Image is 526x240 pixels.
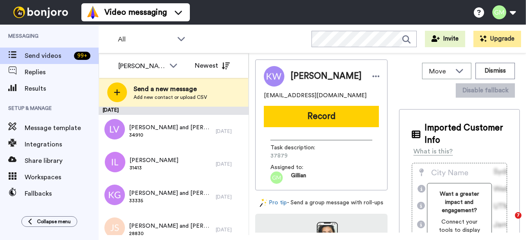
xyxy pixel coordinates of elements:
div: 99 + [74,52,90,60]
img: magic-wand.svg [260,199,267,207]
span: [PERSON_NAME] and [PERSON_NAME] [129,123,212,132]
img: js.png [104,217,125,238]
span: 31413 [129,165,178,171]
div: [PERSON_NAME] [118,61,165,71]
span: Fallbacks [25,189,99,199]
span: Workspaces [25,172,99,182]
div: [DATE] [99,107,249,115]
button: Upgrade [473,31,521,47]
button: Record [264,106,379,127]
span: Share library [25,156,99,166]
span: Want a greater impact and engagement? [434,190,485,215]
span: Send videos [25,51,71,61]
div: [DATE] [216,161,245,167]
span: 34910 [129,132,212,138]
iframe: Intercom live chat [498,212,518,232]
span: Imported Customer Info [424,122,507,146]
button: Dismiss [475,63,515,79]
span: Gillian [291,171,306,184]
span: Message template [25,123,99,133]
span: Task description : [270,144,328,152]
span: Move [429,66,451,76]
span: Integrations [25,139,99,149]
span: 7 [515,212,521,219]
span: 33335 [129,197,212,204]
span: 28830 [129,230,212,237]
div: What is this? [413,146,453,156]
span: Video messaging [104,7,167,18]
button: Collapse menu [21,216,77,227]
button: Newest [189,57,236,74]
img: kg.png [104,185,125,205]
img: bj-logo-header-white.svg [10,7,72,18]
span: Replies [25,67,99,77]
span: All [118,34,173,44]
img: Image of Karen Williams [264,66,284,87]
span: [EMAIL_ADDRESS][DOMAIN_NAME] [264,91,367,100]
span: Collapse menu [37,218,71,225]
div: [DATE] [216,128,245,135]
img: gm.png [270,171,283,184]
button: Invite [425,31,465,47]
span: Assigned to: [270,163,328,171]
img: lv.png [104,119,125,139]
div: - Send a group message with roll-ups [255,199,388,207]
span: [PERSON_NAME] [129,156,178,165]
a: Pro tip [260,199,287,207]
span: [PERSON_NAME] [291,70,362,82]
div: [DATE] [216,226,245,233]
span: [PERSON_NAME] and [PERSON_NAME] [129,222,212,230]
span: [PERSON_NAME] and [PERSON_NAME] [129,189,212,197]
span: Results [25,84,99,94]
div: [DATE] [216,194,245,200]
span: Add new contact or upload CSV [134,94,207,101]
img: vm-color.svg [86,6,99,19]
img: il.png [105,152,125,172]
span: 37879 [270,152,348,160]
span: Send a new message [134,84,207,94]
button: Disable fallback [456,83,515,98]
